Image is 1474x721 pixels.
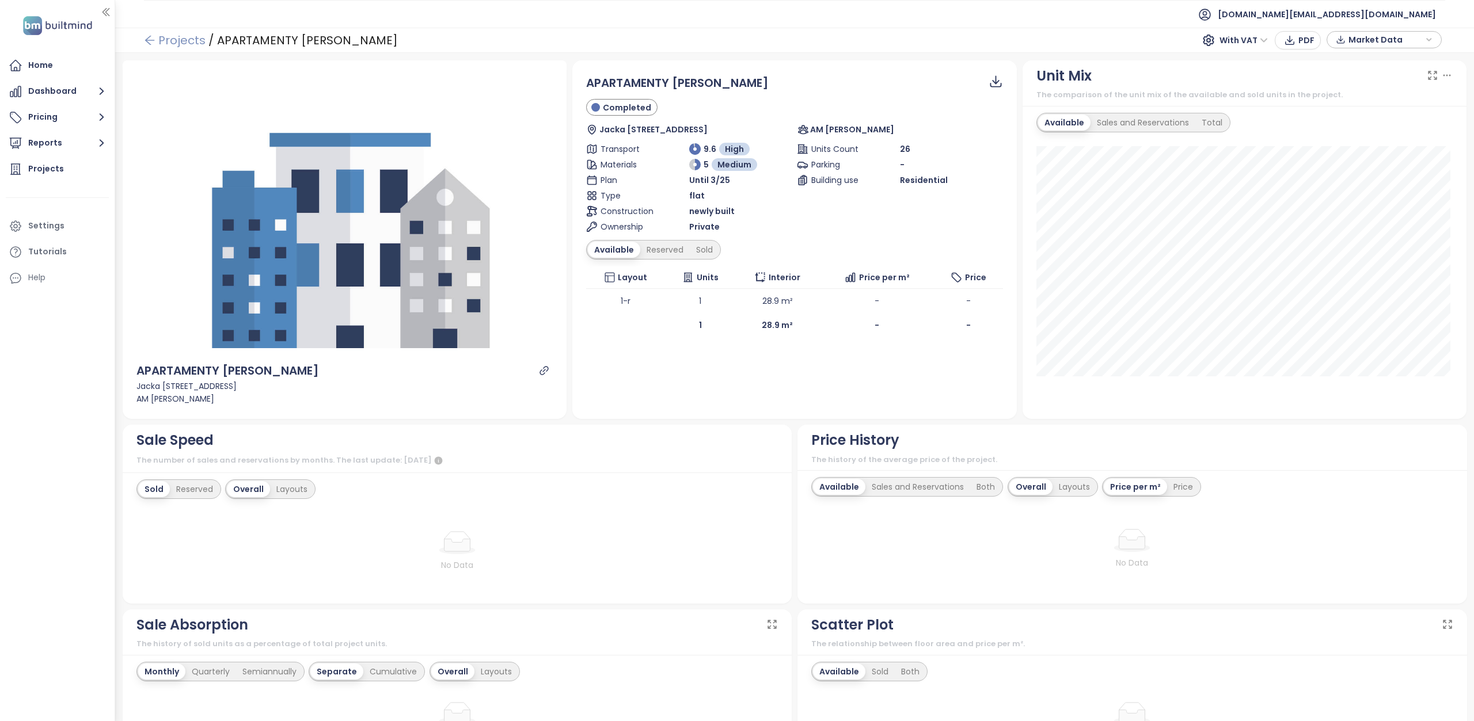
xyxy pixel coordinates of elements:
[900,174,948,186] span: Residential
[144,30,206,51] a: arrow-left Projects
[811,638,1453,650] div: The relationship between floor area and price per m².
[875,319,879,331] b: -
[588,242,640,258] div: Available
[1195,115,1229,131] div: Total
[539,365,549,376] a: link
[875,295,879,307] span: -
[845,556,1420,569] div: No Data
[586,74,769,92] span: APARTAMENTY [PERSON_NAME]
[689,220,720,233] span: Private
[601,205,652,218] span: Construction
[363,663,423,680] div: Cumulative
[900,143,910,155] span: 26
[689,174,730,186] span: Until 3/25
[735,289,820,313] td: 28.9 m²
[136,429,214,451] div: Sale Speed
[6,106,109,129] button: Pricing
[965,271,986,284] span: Price
[28,245,67,259] div: Tutorials
[717,158,751,171] span: Medium
[811,454,1453,466] div: The history of the average price of the project.
[601,143,652,155] span: Transport
[270,481,314,497] div: Layouts
[6,158,109,181] a: Projects
[966,295,971,307] span: -
[170,481,219,497] div: Reserved
[170,559,745,571] div: No Data
[6,266,109,289] div: Help
[144,35,155,46] span: arrow-left
[900,159,905,170] span: -
[1091,115,1195,131] div: Sales and Reservations
[689,205,735,218] span: newly built
[1275,31,1321,49] button: PDF
[136,614,248,636] div: Sale Absorption
[136,380,553,392] div: Jacka [STREET_ADDRESS]
[865,663,895,680] div: Sold
[1218,1,1436,28] span: [DOMAIN_NAME][EMAIL_ADDRESS][DOMAIN_NAME]
[603,101,651,114] span: Completed
[138,663,185,680] div: Monthly
[640,242,690,258] div: Reserved
[236,663,303,680] div: Semiannually
[1167,479,1199,495] div: Price
[138,481,170,497] div: Sold
[28,270,45,285] div: Help
[6,241,109,264] a: Tutorials
[1348,31,1423,48] span: Market Data
[6,215,109,238] a: Settings
[28,58,53,73] div: Home
[725,143,744,155] span: High
[208,30,214,51] div: /
[136,454,778,468] div: The number of sales and reservations by months. The last update: [DATE]
[601,174,652,186] span: Plan
[20,14,96,37] img: logo
[811,158,863,171] span: Parking
[704,143,716,155] span: 9.6
[865,479,970,495] div: Sales and Reservations
[811,143,863,155] span: Units Count
[1038,115,1091,131] div: Available
[601,189,652,202] span: Type
[1009,479,1053,495] div: Overall
[690,242,719,258] div: Sold
[762,319,793,331] b: 28.9 m²
[1053,479,1096,495] div: Layouts
[227,481,270,497] div: Overall
[1104,479,1167,495] div: Price per m²
[895,663,926,680] div: Both
[618,271,647,284] span: Layout
[1333,31,1435,48] div: button
[217,30,398,51] div: APARTAMENTY [PERSON_NAME]
[704,158,709,171] span: 5
[136,392,553,405] div: AM [PERSON_NAME]
[136,362,319,380] div: APARTAMENTY [PERSON_NAME]
[28,219,64,233] div: Settings
[859,271,910,284] span: Price per m²
[586,289,665,313] td: 1-r
[811,174,863,186] span: Building use
[810,123,894,136] span: AM [PERSON_NAME]
[6,54,109,77] a: Home
[769,271,800,284] span: Interior
[599,123,708,136] span: Jacka [STREET_ADDRESS]
[813,479,865,495] div: Available
[310,663,363,680] div: Separate
[6,132,109,155] button: Reports
[811,614,894,636] div: Scatter Plot
[666,289,735,313] td: 1
[1220,32,1268,49] span: With VAT
[966,319,971,331] b: -
[6,80,109,103] button: Dashboard
[1036,65,1092,87] div: Unit Mix
[811,429,899,451] div: Price History
[601,158,652,171] span: Materials
[1036,89,1453,101] div: The comparison of the unit mix of the available and sold units in the project.
[136,638,778,650] div: The history of sold units as a percentage of total project units.
[697,271,719,284] span: Units
[813,663,865,680] div: Available
[970,479,1001,495] div: Both
[1298,34,1315,47] span: PDF
[185,663,236,680] div: Quarterly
